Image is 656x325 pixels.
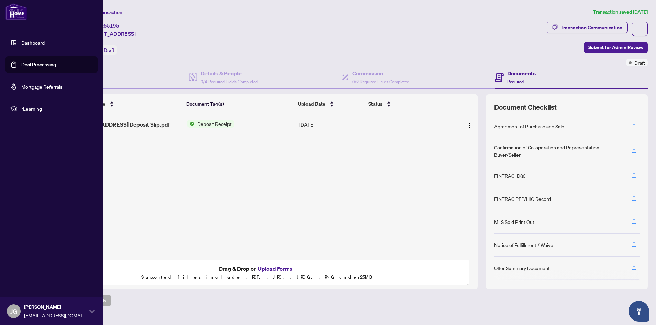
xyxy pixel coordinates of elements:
[629,301,649,322] button: Open asap
[560,22,622,33] div: Transaction Communication
[593,8,648,16] article: Transaction saved [DATE]
[366,94,451,113] th: Status
[494,143,623,159] div: Confirmation of Co-operation and Representation—Buyer/Seller
[584,42,648,53] button: Submit for Admin Review
[494,218,534,226] div: MLS Sold Print Out
[370,121,451,128] div: -
[104,47,114,53] span: Draft
[298,100,325,108] span: Upload Date
[494,241,555,249] div: Notice of Fulfillment / Waiver
[44,260,469,285] span: Drag & Drop orUpload FormsSupported files include .PDF, .JPG, .JPEG, .PNG under25MB
[352,69,409,77] h4: Commission
[21,62,56,68] a: Deal Processing
[467,123,472,128] img: Logo
[85,30,136,38] span: [STREET_ADDRESS]
[21,105,93,112] span: rLearning
[24,303,86,311] span: [PERSON_NAME]
[494,172,525,180] div: FINTRAC ID(s)
[494,264,550,272] div: Offer Summary Document
[588,42,643,53] span: Submit for Admin Review
[464,119,475,130] button: Logo
[634,59,645,66] span: Draft
[201,69,258,77] h4: Details & People
[187,120,194,128] img: Status Icon
[494,102,557,112] span: Document Checklist
[187,120,234,128] button: Status IconDeposit Receipt
[507,79,524,84] span: Required
[637,26,642,31] span: ellipsis
[21,40,45,46] a: Dashboard
[104,23,119,29] span: 55195
[219,264,294,273] span: Drag & Drop or
[256,264,294,273] button: Upload Forms
[48,273,465,281] p: Supported files include .PDF, .JPG, .JPEG, .PNG under 25 MB
[21,84,63,90] a: Mortgage Referrals
[24,312,86,319] span: [EMAIL_ADDRESS][DOMAIN_NAME]
[5,3,27,20] img: logo
[201,79,258,84] span: 0/4 Required Fields Completed
[507,69,536,77] h4: Documents
[10,306,17,316] span: JG
[86,9,122,15] span: View Transaction
[547,22,628,33] button: Transaction Communication
[297,113,367,136] td: [DATE]
[184,94,295,113] th: Document Tag(s)
[494,122,564,130] div: Agreement of Purchase and Sale
[295,94,366,113] th: Upload Date
[352,79,409,84] span: 0/2 Required Fields Completed
[76,120,170,129] span: [STREET_ADDRESS] Deposit Slip.pdf
[73,94,184,113] th: (1) File Name
[494,195,551,203] div: FINTRAC PEP/HIO Record
[194,120,234,128] span: Deposit Receipt
[368,100,382,108] span: Status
